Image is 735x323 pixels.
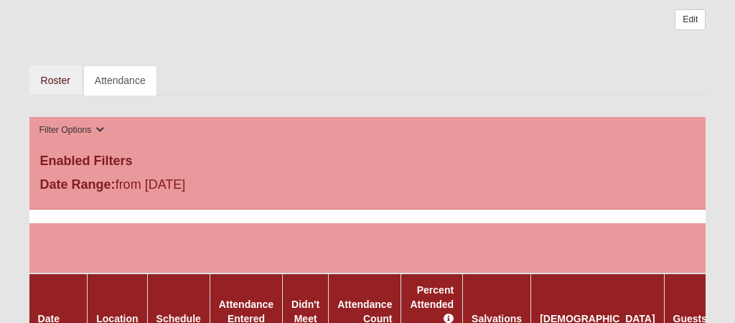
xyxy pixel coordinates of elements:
[40,154,696,169] h4: Enabled Filters
[675,9,706,30] a: Edit
[40,175,116,195] label: Date Range:
[35,123,109,138] button: Filter Options
[29,175,255,198] div: from [DATE]
[83,65,157,95] a: Attendance
[29,65,82,95] a: Roster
